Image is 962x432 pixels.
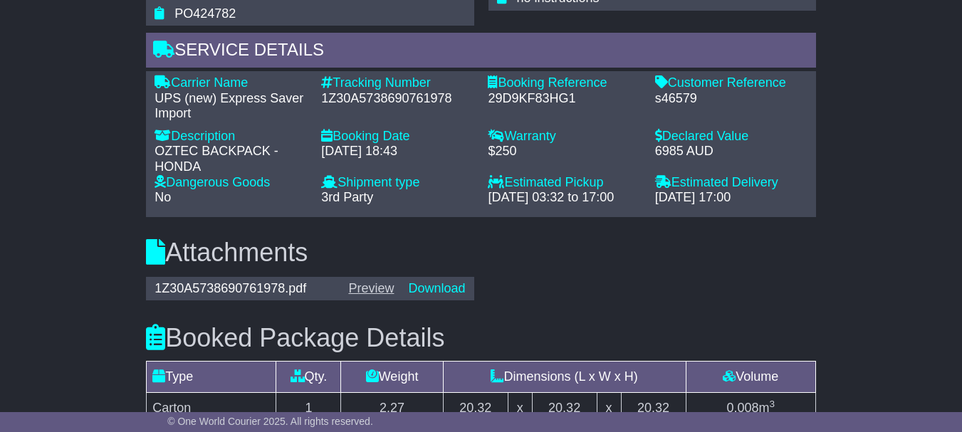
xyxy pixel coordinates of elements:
td: x [508,392,532,423]
div: 1Z30A5738690761978 [321,91,474,107]
td: 1 [276,392,341,423]
h3: Booked Package Details [146,324,816,352]
div: Shipment type [321,175,474,191]
a: Preview [348,281,394,295]
div: Estimated Pickup [488,175,640,191]
div: 29D9KF83HG1 [488,91,640,107]
div: Service Details [146,33,816,71]
td: m [686,392,815,423]
td: 20.32 [532,392,597,423]
div: Booking Reference [488,75,640,91]
div: Declared Value [655,129,807,144]
div: 1Z30A5738690761978.pdf [147,281,341,297]
a: Download [408,281,465,295]
div: Warranty [488,129,640,144]
sup: 3 [769,399,775,409]
span: 0.008 [726,401,758,415]
div: 6985 AUD [655,144,807,159]
div: Tracking Number [321,75,474,91]
span: 3rd Party [321,190,373,204]
span: © One World Courier 2025. All rights reserved. [167,416,373,427]
div: OZTEC BACKPACK - HONDA [155,144,307,174]
div: [DATE] 17:00 [655,190,807,206]
td: Weight [341,361,443,392]
div: UPS (new) Express Saver Import [155,91,307,122]
td: Type [147,361,276,392]
div: Customer Reference [655,75,807,91]
td: 20.32 [443,392,508,423]
div: [DATE] 03:32 to 17:00 [488,190,640,206]
td: x [597,392,621,423]
div: Description [155,129,307,144]
div: Dangerous Goods [155,175,307,191]
h3: Attachments [146,238,816,267]
div: s46579 [655,91,807,107]
td: Qty. [276,361,341,392]
td: 20.32 [621,392,686,423]
span: No [155,190,171,204]
td: 2.27 [341,392,443,423]
td: Dimensions (L x W x H) [443,361,686,392]
span: PO424782 [174,6,236,21]
td: Carton [147,392,276,423]
div: Booking Date [321,129,474,144]
div: Carrier Name [155,75,307,91]
td: Volume [686,361,815,392]
div: $250 [488,144,640,159]
div: [DATE] 18:43 [321,144,474,159]
div: Estimated Delivery [655,175,807,191]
